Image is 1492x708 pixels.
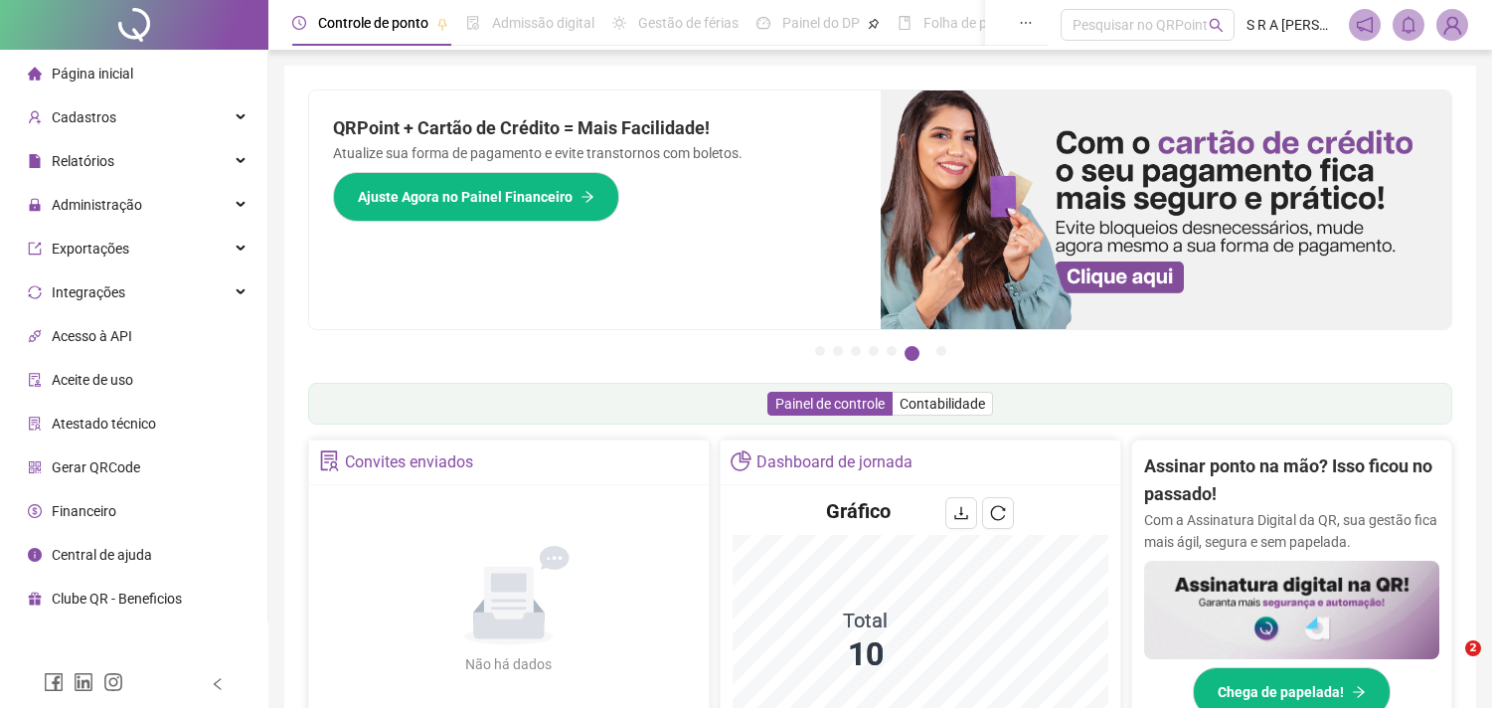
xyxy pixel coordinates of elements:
[333,114,857,142] h2: QRPoint + Cartão de Crédito = Mais Facilidade!
[52,153,114,169] span: Relatórios
[833,346,843,356] button: 2
[28,154,42,168] span: file
[52,459,140,475] span: Gerar QRCode
[28,460,42,474] span: qrcode
[52,241,129,257] span: Exportações
[756,16,770,30] span: dashboard
[103,672,123,692] span: instagram
[580,190,594,204] span: arrow-right
[345,445,473,479] div: Convites enviados
[826,497,891,525] h4: Gráfico
[52,591,182,607] span: Clube QR - Beneficios
[28,373,42,387] span: audit
[881,90,1452,329] img: banner%2F75947b42-3b94-469c-a360-407c2d3115d7.png
[898,16,912,30] span: book
[936,346,946,356] button: 7
[900,396,985,412] span: Contabilidade
[868,18,880,30] span: pushpin
[1356,16,1374,34] span: notification
[52,66,133,82] span: Página inicial
[28,417,42,431] span: solution
[52,416,156,432] span: Atestado técnico
[1400,16,1417,34] span: bell
[44,672,64,692] span: facebook
[318,15,428,31] span: Controle de ponto
[869,346,879,356] button: 4
[417,653,600,675] div: Não há dados
[756,445,912,479] div: Dashboard de jornada
[28,242,42,256] span: export
[612,16,626,30] span: sun
[28,548,42,562] span: info-circle
[638,15,739,31] span: Gestão de férias
[1019,16,1033,30] span: ellipsis
[74,672,93,692] span: linkedin
[319,450,340,471] span: solution
[52,372,133,388] span: Aceite de uso
[52,503,116,519] span: Financeiro
[851,346,861,356] button: 3
[782,15,860,31] span: Painel do DP
[1144,509,1439,553] p: Com a Assinatura Digital da QR, sua gestão fica mais ágil, segura e sem papelada.
[775,396,885,412] span: Painel de controle
[1144,561,1439,659] img: banner%2F02c71560-61a6-44d4-94b9-c8ab97240462.png
[1144,452,1439,509] h2: Assinar ponto na mão? Isso ficou no passado!
[436,18,448,30] span: pushpin
[1465,640,1481,656] span: 2
[28,285,42,299] span: sync
[292,16,306,30] span: clock-circle
[333,142,857,164] p: Atualize sua forma de pagamento e evite transtornos com boletos.
[953,505,969,521] span: download
[28,329,42,343] span: api
[1218,681,1344,703] span: Chega de papelada!
[990,505,1006,521] span: reload
[466,16,480,30] span: file-done
[923,15,1051,31] span: Folha de pagamento
[333,172,619,222] button: Ajuste Agora no Painel Financeiro
[1246,14,1337,36] span: S R A [PERSON_NAME]
[358,186,573,208] span: Ajuste Agora no Painel Financeiro
[815,346,825,356] button: 1
[731,450,751,471] span: pie-chart
[28,592,42,606] span: gift
[28,198,42,212] span: lock
[52,284,125,300] span: Integrações
[52,109,116,125] span: Cadastros
[28,504,42,518] span: dollar
[52,197,142,213] span: Administração
[28,67,42,81] span: home
[1437,10,1467,40] img: 52793
[28,110,42,124] span: user-add
[887,346,897,356] button: 5
[905,346,919,361] button: 6
[52,547,152,563] span: Central de ajuda
[1424,640,1472,688] iframe: Intercom live chat
[492,15,594,31] span: Admissão digital
[52,328,132,344] span: Acesso à API
[1352,685,1366,699] span: arrow-right
[1209,18,1224,33] span: search
[211,677,225,691] span: left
